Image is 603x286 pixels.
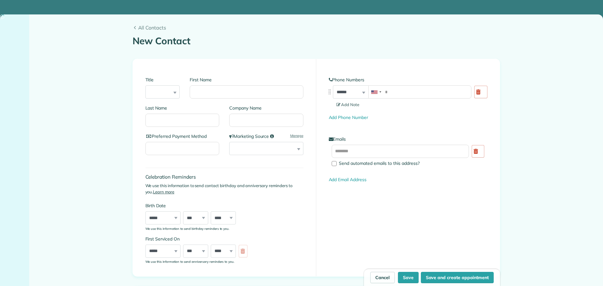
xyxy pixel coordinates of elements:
label: Emails [329,136,487,142]
label: Title [145,77,180,83]
a: Add Email Address [329,177,367,182]
div: United States: +1 [369,86,383,98]
h4: Celebration Reminders [145,174,303,180]
label: Last Name [145,105,220,111]
a: Learn more [153,189,174,194]
label: Preferred Payment Method [145,133,220,139]
label: Phone Numbers [329,77,487,83]
a: Add Phone Number [329,115,368,120]
label: Birth Date [145,202,251,209]
p: We use this information to send contact birthday and anniversary reminders to you. [145,183,303,195]
button: Save [398,272,419,283]
sub: We use this information to send anniversary reminders to you. [145,260,235,263]
label: First Serviced On [145,236,251,242]
span: All Contacts [138,24,500,31]
label: Company Name [229,105,303,111]
span: Send automated emails to this address? [339,160,420,166]
label: First Name [190,77,303,83]
span: Add Note [336,102,360,107]
sub: We use this information to send birthday reminders to you. [145,227,230,230]
button: Save and create appointment [421,272,494,283]
a: Cancel [370,272,395,283]
a: Manage [290,133,303,138]
img: drag_indicator-119b368615184ecde3eda3c64c821f6cf29d3e2b97b89ee44bc31753036683e5.png [326,89,333,95]
h1: New Contact [133,36,500,46]
label: Marketing Source [229,133,303,139]
a: All Contacts [133,24,500,31]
